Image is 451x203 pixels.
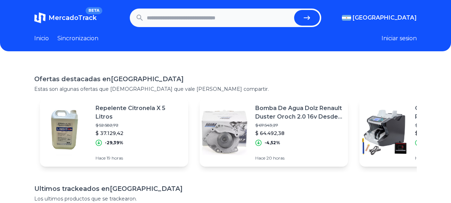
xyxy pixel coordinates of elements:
[359,108,409,157] img: Featured image
[381,34,417,43] button: Iniciar sesion
[34,74,417,84] h1: Ofertas destacadas en [GEOGRAPHIC_DATA]
[200,98,348,167] a: Featured imageBomba De Agua Dolz Renault Duster Oroch 2.0 16v Desde 2016$ 67.543,27$ 64.492,38-4,...
[40,108,90,157] img: Featured image
[34,195,417,202] p: Los ultimos productos que se trackearon.
[96,155,183,161] p: Hace 19 horas
[34,184,417,194] h1: Ultimos trackeados en [GEOGRAPHIC_DATA]
[34,12,97,24] a: MercadoTrackBETA
[34,34,49,43] a: Inicio
[200,108,250,157] img: Featured image
[96,104,183,121] p: Repelente Citronela X 5 Litros
[96,123,183,128] p: $ 52.582,72
[105,140,123,146] p: -29,39%
[96,130,183,137] p: $ 37.129,42
[255,123,342,128] p: $ 67.543,27
[342,15,351,21] img: Argentina
[48,14,97,22] span: MercadoTrack
[265,140,280,146] p: -4,52%
[342,14,417,22] button: [GEOGRAPHIC_DATA]
[255,130,342,137] p: $ 64.492,38
[255,104,342,121] p: Bomba De Agua Dolz Renault Duster Oroch 2.0 16v Desde 2016
[57,34,98,43] a: Sincronizacion
[353,14,417,22] span: [GEOGRAPHIC_DATA]
[40,98,188,167] a: Featured imageRepelente Citronela X 5 Litros$ 52.582,72$ 37.129,42-29,39%Hace 19 horas
[86,7,102,14] span: BETA
[34,85,417,93] p: Estas son algunas ofertas que [DEMOGRAPHIC_DATA] que vale [PERSON_NAME] compartir.
[34,12,46,24] img: MercadoTrack
[255,155,342,161] p: Hace 20 horas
